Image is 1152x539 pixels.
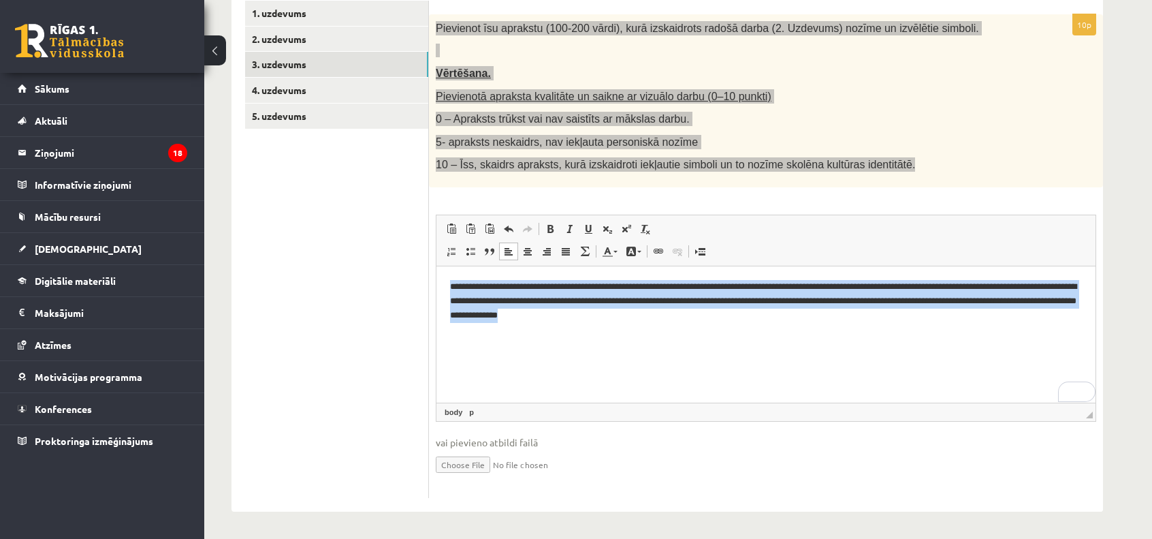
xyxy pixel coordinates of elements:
[480,220,499,238] a: Ievietot no Worda
[537,243,556,260] a: Izlīdzināt pa labi
[18,105,187,136] a: Aktuāli
[1072,14,1096,35] p: 10p
[436,113,690,125] span: 0 – Apraksts trūkst vai nav saistīts ar mākslas darbu.
[18,137,187,168] a: Ziņojumi18
[598,220,617,238] a: Apakšraksts
[480,243,499,260] a: Bloka citāts
[245,27,428,52] a: 2. uzdevums
[35,114,67,127] span: Aktuāli
[18,329,187,360] a: Atzīmes
[35,435,153,447] span: Proktoringa izmēģinājums
[575,243,594,260] a: Math
[436,91,771,102] span: Pievienotā apraksta kvalitāte un saikne ar vizuālo darbu (0–10 punkti)
[35,297,187,328] legend: Maksājumi
[35,169,187,200] legend: Informatīvie ziņojumi
[18,265,187,296] a: Digitālie materiāli
[518,220,537,238] a: Atkārtot (vadīšanas taustiņš+Y)
[18,201,187,232] a: Mācību resursi
[518,243,537,260] a: Centrēti
[18,73,187,104] a: Sākums
[556,243,575,260] a: Izlīdzināt malas
[35,211,101,223] span: Mācību resursi
[598,243,622,260] a: Teksta krāsa
[35,339,71,351] span: Atzīmes
[436,67,491,79] span: Vērtēšana.
[466,406,477,418] a: p elements
[668,243,687,260] a: Atsaistīt
[245,104,428,129] a: 5. uzdevums
[617,220,636,238] a: Augšraksts
[636,220,655,238] a: Noņemt stilus
[461,220,480,238] a: Ievietot kā vienkāršu tekstu (vadīšanas taustiņš+pārslēgšanas taustiņš+V)
[442,243,461,260] a: Ievietot/noņemt numurētu sarakstu
[15,24,124,58] a: Rīgas 1. Tālmācības vidusskola
[35,371,142,383] span: Motivācijas programma
[622,243,645,260] a: Fona krāsa
[499,243,518,260] a: Izlīdzināt pa kreisi
[436,136,698,148] span: 5- apraksts neskaidrs, nav iekļauta personiskā nozīme
[35,82,69,95] span: Sākums
[35,137,187,168] legend: Ziņojumi
[436,266,1095,403] iframe: Bagātinātā teksta redaktors, wiswyg-editor-user-answer-47433846769900
[245,1,428,26] a: 1. uzdevums
[168,144,187,162] i: 18
[690,243,709,260] a: Ievietot lapas pārtraukumu drukai
[18,393,187,425] a: Konferences
[35,243,142,255] span: [DEMOGRAPHIC_DATA]
[579,220,598,238] a: Pasvītrojums (vadīšanas taustiņš+U)
[436,159,915,170] span: 10 – Īss, skaidrs apraksts, kurā izskaidroti iekļautie simboli un to nozīme skolēna kultūras iden...
[442,406,465,418] a: body elements
[541,220,560,238] a: Treknraksts (vadīšanas taustiņš+B)
[245,52,428,77] a: 3. uzdevums
[1086,412,1093,418] span: Mērogot
[436,22,979,34] span: Pievienot īsu aprakstu (100-200 vārdi), kurā izskaidrots radošā darba (2. Uzdevums) nozīme un izv...
[560,220,579,238] a: Slīpraksts (vadīšanas taustiņš+I)
[35,403,92,415] span: Konferences
[18,169,187,200] a: Informatīvie ziņojumi
[245,78,428,103] a: 4. uzdevums
[442,220,461,238] a: Ielīmēt (vadīšanas taustiņš+V)
[436,435,1096,450] span: vai pievieno atbildi failā
[649,243,668,260] a: Saite (vadīšanas taustiņš+K)
[35,275,116,287] span: Digitālie materiāli
[18,361,187,392] a: Motivācijas programma
[461,243,480,260] a: Ievietot/noņemt sarakstu ar aizzīmēm
[499,220,518,238] a: Atcelt (vadīšanas taustiņš+Z)
[18,297,187,328] a: Maksājumi
[18,425,187,457] a: Proktoringa izmēģinājums
[18,233,187,264] a: [DEMOGRAPHIC_DATA]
